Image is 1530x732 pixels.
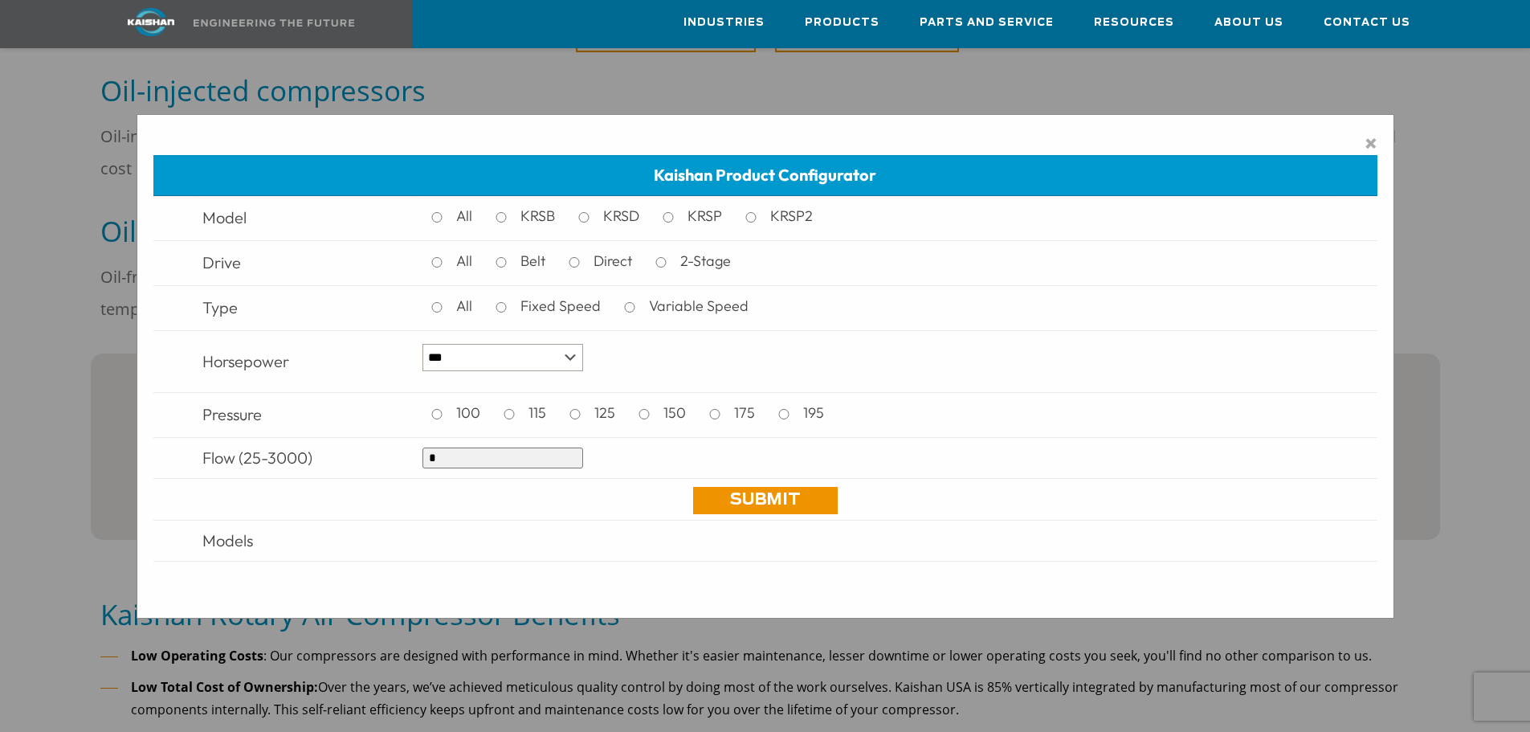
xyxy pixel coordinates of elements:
[1365,131,1377,155] span: ×
[1324,14,1410,32] span: Contact Us
[693,487,838,514] a: Submit
[728,401,769,425] label: 175
[920,1,1054,44] a: Parts and Service
[91,8,211,36] img: kaishan logo
[450,294,487,318] label: All
[450,204,487,228] label: All
[797,401,838,425] label: 195
[202,297,238,317] span: Type
[643,294,763,318] label: Variable Speed
[805,14,879,32] span: Products
[450,401,495,425] label: 100
[1094,1,1174,44] a: Resources
[202,351,289,371] span: Horsepower
[1094,14,1174,32] span: Resources
[920,14,1054,32] span: Parts and Service
[683,14,765,32] span: Industries
[654,165,876,185] span: Kaishan Product Configurator
[514,294,615,318] label: Fixed Speed
[805,1,879,44] a: Products
[194,19,354,27] img: Engineering the future
[202,404,262,424] span: Pressure
[674,249,745,273] label: 2-Stage
[587,249,647,273] label: Direct
[1214,14,1283,32] span: About Us
[514,204,569,228] label: KRSB
[202,530,253,550] span: Models
[514,249,560,273] label: Belt
[657,401,700,425] label: 150
[681,204,736,228] label: KRSP
[202,448,312,468] span: Flow (25-3000)
[202,252,241,272] span: Drive
[588,401,630,425] label: 125
[597,204,654,228] label: KRSD
[764,204,827,228] label: KRSP2
[683,1,765,44] a: Industries
[522,401,561,425] label: 115
[450,249,487,273] label: All
[1214,1,1283,44] a: About Us
[1324,1,1410,44] a: Contact Us
[202,207,247,227] span: Model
